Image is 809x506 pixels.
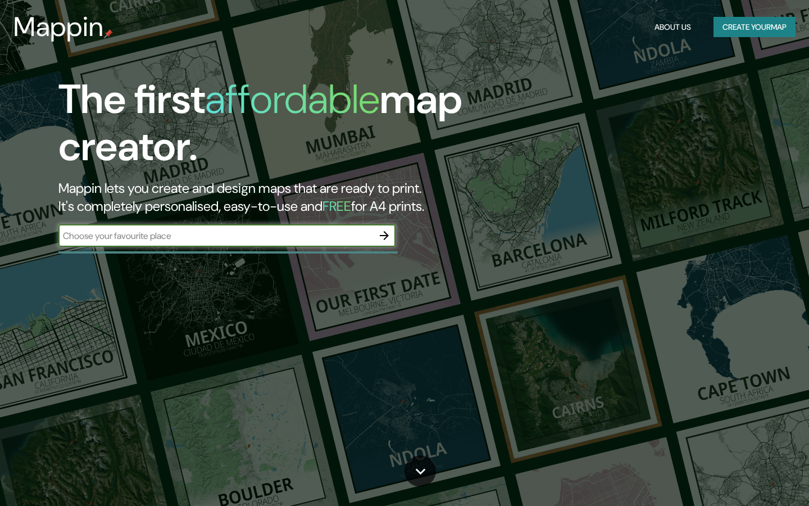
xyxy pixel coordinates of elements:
button: About Us [650,17,696,38]
input: Choose your favourite place [58,229,373,242]
h1: affordable [205,73,380,125]
img: mappin-pin [104,29,113,38]
button: Create yourmap [713,17,796,38]
h5: FREE [322,197,351,215]
h3: Mappin [13,11,104,43]
h1: The first map creator. [58,76,463,179]
iframe: Help widget launcher [709,462,797,494]
h2: Mappin lets you create and design maps that are ready to print. It's completely personalised, eas... [58,179,463,215]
